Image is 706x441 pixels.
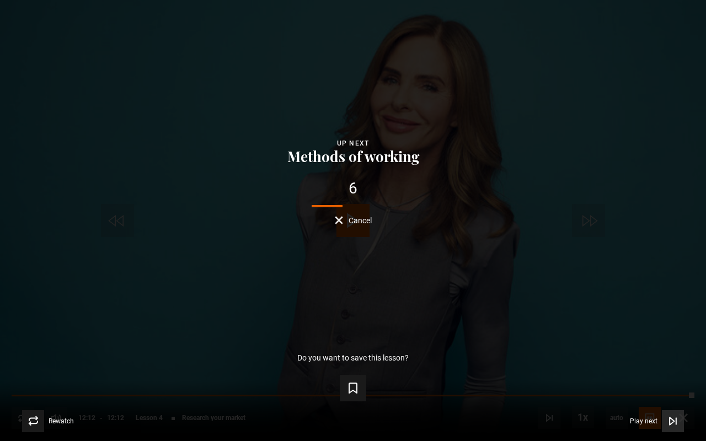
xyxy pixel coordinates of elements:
[284,149,422,164] button: Methods of working
[349,217,372,224] span: Cancel
[297,354,409,362] p: Do you want to save this lesson?
[335,216,372,224] button: Cancel
[49,418,74,424] span: Rewatch
[630,418,657,424] span: Play next
[18,138,688,149] div: Up next
[18,181,688,196] div: 6
[22,410,74,432] button: Rewatch
[630,410,684,432] button: Play next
